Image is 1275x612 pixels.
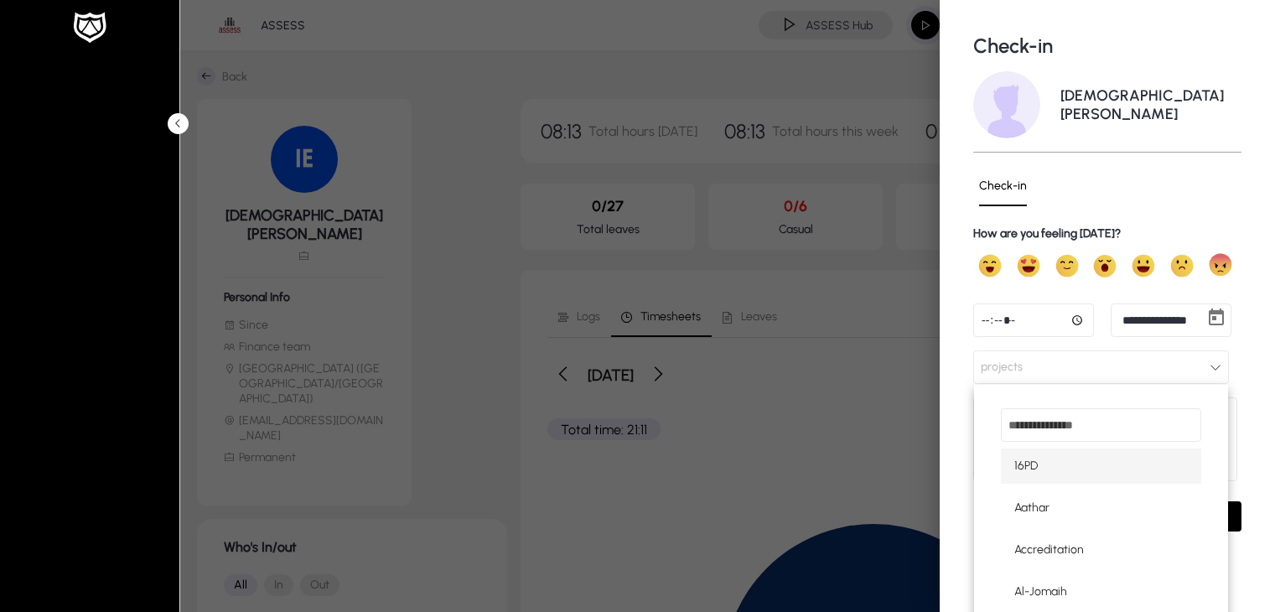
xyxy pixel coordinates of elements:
[1001,449,1201,484] mat-option: 16PD
[1001,490,1201,526] mat-option: Aathar
[1014,540,1084,560] span: Accreditation
[1001,574,1201,609] mat-option: Al-Jomaih
[1001,408,1201,442] input: dropdown search
[1014,456,1038,476] span: 16PD
[1001,532,1201,568] mat-option: Accreditation
[1014,498,1050,518] span: Aathar
[1014,582,1067,602] span: Al-Jomaih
